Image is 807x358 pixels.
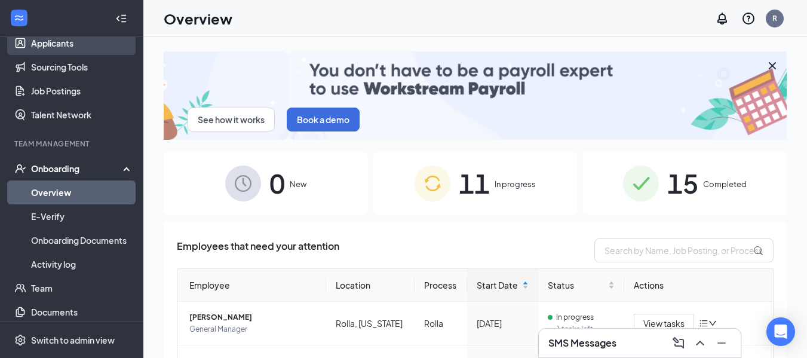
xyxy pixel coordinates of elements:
span: Status [548,279,606,292]
svg: QuestionInfo [741,11,756,26]
h1: Overview [164,8,232,29]
button: Minimize [712,333,731,353]
span: 1 tasks left [556,323,615,335]
th: Location [326,269,415,302]
span: [PERSON_NAME] [189,311,317,323]
input: Search by Name, Job Posting, or Process [594,238,774,262]
div: Team Management [14,139,131,149]
a: Overview [31,180,133,204]
span: 15 [667,163,698,204]
span: bars [699,319,708,328]
svg: WorkstreamLogo [13,12,25,24]
svg: ComposeMessage [671,336,686,350]
span: In progress [495,178,536,190]
span: In progress [556,311,594,323]
a: Applicants [31,31,133,55]
a: E-Verify [31,204,133,228]
button: View tasks [634,314,694,333]
span: 11 [459,163,490,204]
span: Start Date [477,279,520,292]
td: Rolla, [US_STATE] [326,302,415,345]
div: Switch to admin view [31,334,115,346]
button: Book a demo [287,108,360,131]
svg: Minimize [714,336,729,350]
h3: SMS Messages [548,336,616,350]
th: Actions [624,269,773,302]
a: Activity log [31,252,133,276]
span: down [708,319,717,328]
button: See how it works [188,108,275,131]
a: Documents [31,300,133,324]
th: Process [415,269,467,302]
span: General Manager [189,323,317,335]
img: payroll-small.gif [164,51,787,140]
svg: UserCheck [14,163,26,175]
th: Employee [177,269,326,302]
span: 0 [269,163,285,204]
span: New [290,178,306,190]
div: [DATE] [477,317,529,330]
svg: Collapse [115,13,127,25]
svg: ChevronUp [693,336,707,350]
div: R [772,13,777,23]
div: Open Intercom Messenger [766,317,795,346]
svg: Notifications [715,11,729,26]
div: Onboarding [31,163,123,175]
a: Job Postings [31,79,133,103]
a: Onboarding Documents [31,228,133,252]
span: Completed [703,178,747,190]
td: Rolla [415,302,467,345]
th: Status [538,269,624,302]
a: Team [31,276,133,300]
span: View tasks [643,317,685,330]
span: Employees that need your attention [177,238,339,262]
button: ChevronUp [691,333,710,353]
button: ComposeMessage [669,333,688,353]
svg: Cross [765,59,780,73]
a: Talent Network [31,103,133,127]
a: Sourcing Tools [31,55,133,79]
svg: Settings [14,334,26,346]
